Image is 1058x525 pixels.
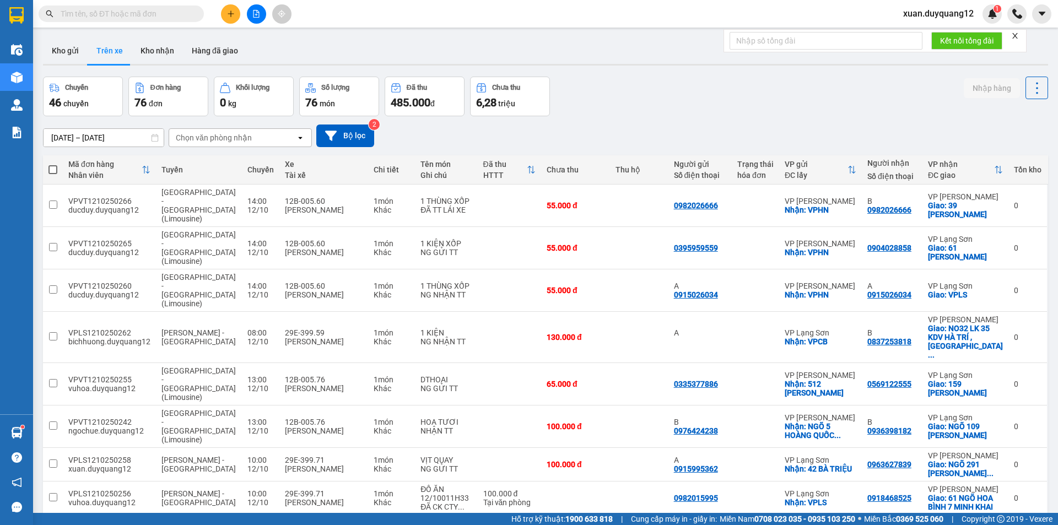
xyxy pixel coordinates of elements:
[374,418,409,426] div: 1 món
[252,10,260,18] span: file-add
[867,290,911,299] div: 0915026034
[785,282,856,290] div: VP [PERSON_NAME]
[68,498,150,507] div: vuhoa.duyquang12
[928,460,1003,478] div: Giao: NGÕ 291 NGÔ XUÂN QUẢNG
[285,239,363,248] div: 12B-005.60
[68,464,150,473] div: xuan.duyquang12
[867,460,911,469] div: 0963627839
[305,96,317,109] span: 76
[867,337,911,346] div: 0837253818
[867,172,917,181] div: Số điện thoại
[374,282,409,290] div: 1 món
[470,77,550,116] button: Chưa thu6,28 triệu
[285,464,363,473] div: [PERSON_NAME]
[785,290,856,299] div: Nhận: VPHN
[43,77,123,116] button: Chuyến46chuyến
[674,171,726,180] div: Số điện thoại
[867,197,917,205] div: B
[247,290,274,299] div: 12/10
[247,337,274,346] div: 12/10
[374,337,409,346] div: Khác
[1037,9,1047,19] span: caret-down
[420,418,472,426] div: HOA TƯƠI
[547,380,604,388] div: 65.000 đ
[547,333,604,342] div: 130.000 đ
[285,498,363,507] div: [PERSON_NAME]
[374,328,409,337] div: 1 món
[420,160,472,169] div: Tên món
[430,99,435,108] span: đ
[11,127,23,138] img: solution-icon
[1014,286,1041,295] div: 0
[183,37,247,64] button: Hàng đã giao
[547,422,604,431] div: 100.000 đ
[785,197,856,205] div: VP [PERSON_NAME]
[68,248,150,257] div: ducduy.duyquang12
[928,192,1003,201] div: VP [PERSON_NAME]
[285,456,363,464] div: 29E-399.71
[285,282,363,290] div: 12B-005.60
[11,44,23,56] img: warehouse-icon
[1011,32,1019,40] span: close
[987,469,994,478] span: ...
[214,77,294,116] button: Khối lượng0kg
[1032,4,1051,24] button: caret-down
[247,239,274,248] div: 14:00
[952,513,953,525] span: |
[674,464,718,473] div: 0915995362
[420,328,472,337] div: 1 KIỆN
[928,243,1003,261] div: Giao: 61 TRẦN QUANG KHẢI
[994,5,1001,13] sup: 1
[68,456,150,464] div: VPLS1210250258
[547,201,604,210] div: 55.000 đ
[1014,243,1041,252] div: 0
[867,328,917,337] div: B
[420,290,472,299] div: NG NHẬN TT
[674,380,718,388] div: 0335377886
[476,96,496,109] span: 6,28
[68,282,150,290] div: VPVT1210250260
[374,290,409,299] div: Khác
[68,239,150,248] div: VPVT1210250265
[374,375,409,384] div: 1 món
[321,84,349,91] div: Số lượng
[547,243,604,252] div: 55.000 đ
[511,513,613,525] span: Hỗ trợ kỹ thuật:
[68,426,150,435] div: ngochue.duyquang12
[785,456,856,464] div: VP Lạng Sơn
[285,248,363,257] div: [PERSON_NAME]
[236,84,269,91] div: Khối lượng
[68,489,150,498] div: VPLS1210250256
[674,494,718,502] div: 0982015995
[247,426,274,435] div: 12/10
[374,489,409,498] div: 1 món
[565,515,613,523] strong: 1900 633 818
[785,239,856,248] div: VP [PERSON_NAME]
[737,171,774,180] div: hóa đơn
[247,489,274,498] div: 10:00
[674,328,726,337] div: A
[247,248,274,257] div: 12/10
[931,32,1002,50] button: Kết nối tổng đài
[674,282,726,290] div: A
[483,171,527,180] div: HTTT
[754,515,855,523] strong: 0708 023 035 - 0935 103 250
[420,375,472,384] div: DTHOAI
[483,489,536,498] div: 100.000 đ
[785,489,856,498] div: VP Lạng Sơn
[150,84,181,91] div: Đơn hàng
[420,426,472,435] div: NHẬN TT
[995,5,999,13] span: 1
[928,315,1003,324] div: VP [PERSON_NAME]
[420,337,472,346] div: NG NHẬN TT
[420,464,472,473] div: NG GỬI TT
[964,78,1020,98] button: Nhập hàng
[49,96,61,109] span: 46
[278,10,285,18] span: aim
[785,422,856,440] div: Nhận: NGÕ 5 HOÀNG QUỐC VIỆT,CẦU GIẤY,HÀ NỘI
[161,489,236,507] span: [PERSON_NAME] - [GEOGRAPHIC_DATA]
[928,235,1003,243] div: VP Lạng Sơn
[785,464,856,473] div: Nhận: 42 BÀ TRIỆU
[68,328,150,337] div: VPLS1210250262
[11,72,23,83] img: warehouse-icon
